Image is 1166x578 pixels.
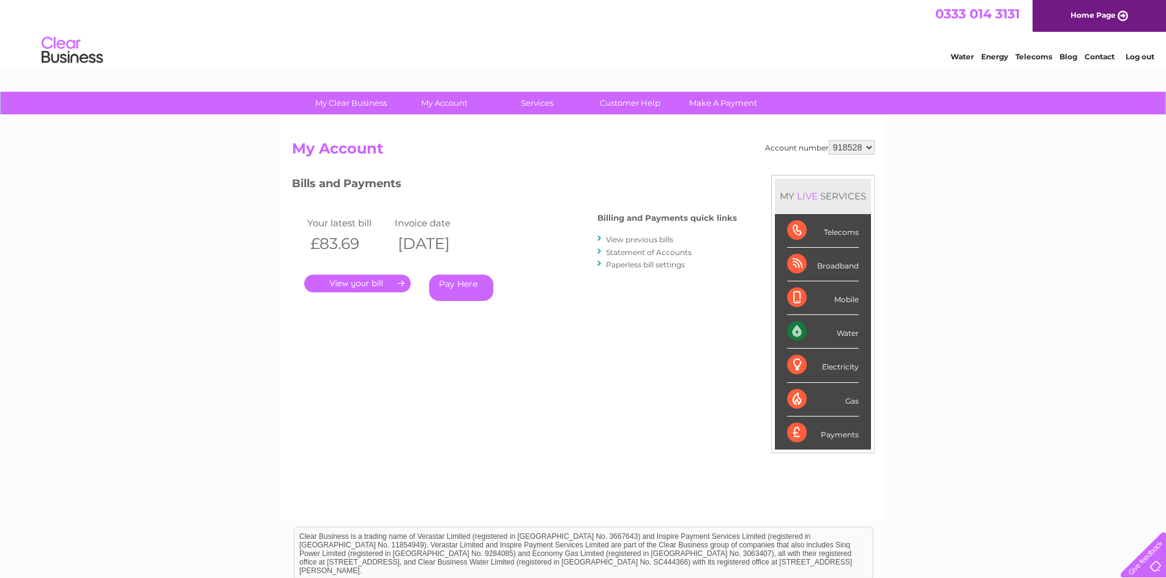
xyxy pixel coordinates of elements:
[606,248,692,257] a: Statement of Accounts
[787,214,859,248] div: Telecoms
[787,383,859,417] div: Gas
[301,92,402,114] a: My Clear Business
[1059,52,1077,61] a: Blog
[429,275,493,301] a: Pay Here
[487,92,588,114] a: Services
[775,179,871,213] div: MY SERVICES
[787,349,859,382] div: Electricity
[787,281,859,315] div: Mobile
[392,231,480,256] th: [DATE]
[41,32,103,69] img: logo.png
[1085,52,1115,61] a: Contact
[304,275,411,292] a: .
[787,315,859,349] div: Water
[392,215,480,231] td: Invoice date
[292,175,737,196] h3: Bills and Payments
[787,417,859,450] div: Payments
[951,52,974,61] a: Water
[606,235,673,244] a: View previous bills
[292,140,875,163] h2: My Account
[394,92,495,114] a: My Account
[673,92,774,114] a: Make A Payment
[1015,52,1052,61] a: Telecoms
[294,7,873,59] div: Clear Business is a trading name of Verastar Limited (registered in [GEOGRAPHIC_DATA] No. 3667643...
[981,52,1008,61] a: Energy
[606,260,685,269] a: Paperless bill settings
[597,213,737,223] h4: Billing and Payments quick links
[580,92,681,114] a: Customer Help
[765,140,875,155] div: Account number
[304,231,392,256] th: £83.69
[935,6,1020,21] a: 0333 014 3131
[304,215,392,231] td: Your latest bill
[794,190,820,202] div: LIVE
[1126,52,1154,61] a: Log out
[787,248,859,281] div: Broadband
